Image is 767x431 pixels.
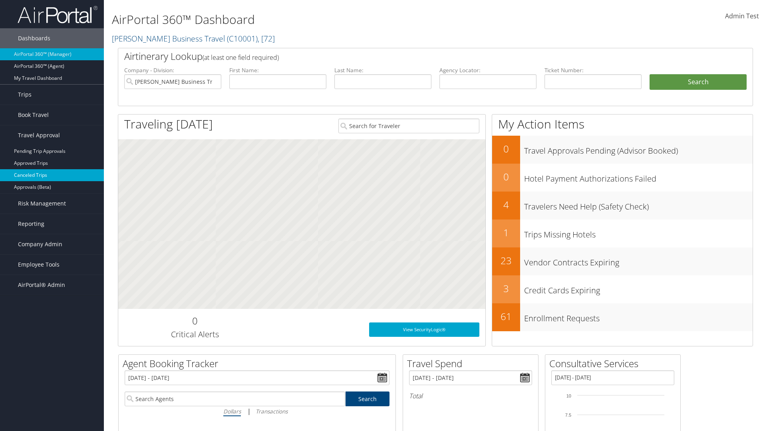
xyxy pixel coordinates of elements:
i: Transactions [256,407,288,415]
span: AirPortal® Admin [18,275,65,295]
h3: Hotel Payment Authorizations Failed [524,169,753,184]
a: View SecurityLogic® [369,322,479,337]
span: Risk Management [18,194,66,214]
span: Admin Test [725,12,759,20]
h6: Total [409,391,532,400]
div: | [125,406,389,416]
h1: AirPortal 360™ Dashboard [112,11,543,28]
span: Reporting [18,214,44,234]
label: Company - Division: [124,66,221,74]
h2: 3 [492,282,520,295]
span: Book Travel [18,105,49,125]
a: 61Enrollment Requests [492,303,753,331]
h3: Trips Missing Hotels [524,225,753,240]
h1: Traveling [DATE] [124,116,213,132]
input: Search Agents [125,391,345,406]
h2: 0 [124,314,265,328]
a: 1Trips Missing Hotels [492,219,753,247]
h1: My Action Items [492,116,753,132]
a: 0Travel Approvals Pending (Advisor Booked) [492,136,753,164]
label: Ticket Number: [544,66,642,74]
input: Search for Traveler [338,119,479,133]
h2: 61 [492,310,520,323]
h3: Vendor Contracts Expiring [524,253,753,268]
h2: Consultative Services [549,357,680,370]
span: Company Admin [18,234,62,254]
h2: 0 [492,142,520,156]
tspan: 10 [566,393,571,398]
h2: 0 [492,170,520,184]
h3: Critical Alerts [124,329,265,340]
i: Dollars [223,407,241,415]
h2: Airtinerary Lookup [124,49,694,63]
span: Trips [18,85,32,105]
span: Travel Approval [18,125,60,145]
span: , [ 72 ] [258,33,275,44]
label: Agency Locator: [439,66,537,74]
h2: Agent Booking Tracker [123,357,395,370]
tspan: 7.5 [565,413,571,417]
a: Admin Test [725,4,759,29]
a: 23Vendor Contracts Expiring [492,247,753,275]
h2: 4 [492,198,520,212]
a: 3Credit Cards Expiring [492,275,753,303]
a: Search [346,391,390,406]
img: airportal-logo.png [18,5,97,24]
h3: Travelers Need Help (Safety Check) [524,197,753,212]
a: 4Travelers Need Help (Safety Check) [492,192,753,219]
button: Search [650,74,747,90]
a: 0Hotel Payment Authorizations Failed [492,164,753,192]
span: ( C10001 ) [227,33,258,44]
span: Dashboards [18,28,50,48]
h3: Travel Approvals Pending (Advisor Booked) [524,141,753,156]
h3: Enrollment Requests [524,309,753,324]
span: (at least one field required) [203,53,279,62]
a: [PERSON_NAME] Business Travel [112,33,275,44]
label: Last Name: [334,66,431,74]
h2: Travel Spend [407,357,538,370]
h2: 23 [492,254,520,267]
h2: 1 [492,226,520,239]
h3: Credit Cards Expiring [524,281,753,296]
span: Employee Tools [18,255,60,275]
label: First Name: [229,66,326,74]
